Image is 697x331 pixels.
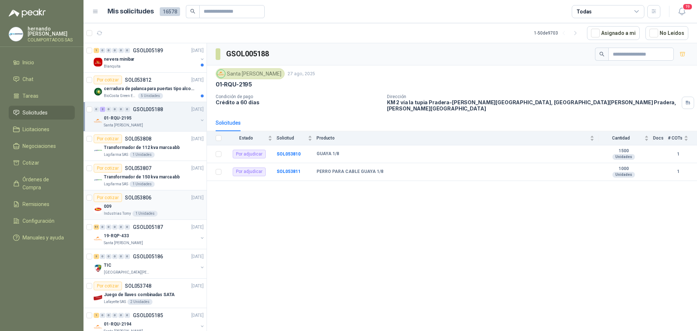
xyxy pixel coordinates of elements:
p: Industrias Tomy [104,211,131,217]
div: 0 [125,225,130,230]
p: Santa [PERSON_NAME] [104,240,143,246]
div: Santa [PERSON_NAME] [216,68,285,79]
b: 1 [668,168,688,175]
p: SOL053806 [125,195,151,200]
h1: Mis solicitudes [107,6,154,17]
p: GSOL005187 [133,225,163,230]
span: Chat [23,75,33,83]
th: Producto [317,131,599,145]
p: Logifarma SAS [104,181,128,187]
p: 27 ago, 2025 [288,70,315,77]
h3: GSOL005188 [226,48,270,60]
p: hernando [PERSON_NAME] [28,26,75,36]
a: Tareas [9,89,75,103]
p: [DATE] [191,283,204,290]
span: Órdenes de Compra [23,175,68,191]
span: search [190,9,195,14]
button: Asignado a mi [587,26,640,40]
div: 0 [94,107,99,112]
div: 0 [106,107,111,112]
div: Unidades [612,172,635,178]
div: 0 [118,225,124,230]
div: 0 [118,254,124,259]
img: Company Logo [9,27,23,41]
a: Por cotizarSOL053748[DATE] Company LogoJuego de llaves combinadas SATALafayette SAS2 Unidades [83,279,207,308]
span: Remisiones [23,200,49,208]
p: TIC [104,262,111,269]
a: Negociaciones [9,139,75,153]
div: 0 [112,254,118,259]
img: Company Logo [94,87,102,96]
span: Producto [317,136,588,141]
p: [DATE] [191,253,204,260]
span: Configuración [23,217,54,225]
p: [DATE] [191,165,204,172]
img: Company Logo [94,117,102,125]
div: 0 [125,48,130,53]
div: 2 [100,107,105,112]
div: Por adjudicar [233,167,266,176]
a: Por cotizarSOL053812[DATE] Company Logocerradura de palanca para puertas tipo alcoba marca yaleBi... [83,73,207,102]
span: # COTs [668,136,682,141]
p: SOL053748 [125,283,151,288]
div: 0 [106,48,111,53]
a: SOL053811 [277,169,301,174]
div: 3 [94,254,99,259]
div: Por cotizar [94,193,122,202]
th: Docs [653,131,668,145]
img: Company Logo [94,264,102,273]
div: Unidades [612,154,635,160]
p: [DATE] [191,312,204,319]
p: [DATE] [191,136,204,142]
div: 1 - 50 de 9703 [534,27,581,39]
span: 16578 [160,7,180,16]
a: Órdenes de Compra [9,173,75,194]
a: Cotizar [9,156,75,170]
p: COLIMPORTADOS SAS [28,38,75,42]
p: nevera minibar [104,56,134,63]
a: Configuración [9,214,75,228]
div: 1 [94,48,99,53]
div: Por adjudicar [233,150,266,158]
th: Cantidad [599,131,653,145]
img: Company Logo [94,293,102,302]
a: 51 0 0 0 0 0 GSOL005187[DATE] Company Logo19-RQP-433Santa [PERSON_NAME] [94,223,205,246]
div: 0 [112,107,118,112]
a: Por cotizarSOL053808[DATE] Company LogoTransformador de 112 kva marca abbLogifarma SAS1 Unidades [83,132,207,161]
p: SOL053808 [125,136,151,141]
button: No Leídos [645,26,688,40]
span: Solicitudes [23,109,48,117]
div: 0 [100,313,105,318]
a: 1 0 0 0 0 0 GSOL005189[DATE] Company Logonevera minibarBlanquita [94,46,205,69]
img: Company Logo [94,205,102,214]
div: 0 [125,313,130,318]
div: 0 [106,313,111,318]
p: [DATE] [191,194,204,201]
span: Cantidad [599,136,643,141]
p: KM 2 vía la tupia Pradera-[PERSON_NAME][GEOGRAPHIC_DATA], [GEOGRAPHIC_DATA][PERSON_NAME] Pradera ... [387,99,679,112]
p: 009 [104,203,111,210]
b: 1500 [599,148,649,154]
div: 0 [125,254,130,259]
th: Estado [226,131,277,145]
span: Tareas [23,92,38,100]
p: Transformador de 150 kva marca abb [104,174,180,181]
div: 2 Unidades [127,299,152,305]
a: Remisiones [9,197,75,211]
span: Solicitud [277,136,306,141]
div: 0 [100,254,105,259]
p: [DATE] [191,77,204,84]
p: GSOL005186 [133,254,163,259]
p: [DATE] [191,106,204,113]
p: GSOL005185 [133,313,163,318]
a: Solicitudes [9,106,75,120]
p: GSOL005188 [133,107,163,112]
p: SOL053807 [125,166,151,171]
span: search [599,52,604,57]
a: 3 0 0 0 0 0 GSOL005186[DATE] Company LogoTIC[GEOGRAPHIC_DATA][PERSON_NAME] [94,252,205,275]
a: SOL053810 [277,152,301,157]
p: Lafayette SAS [104,299,126,305]
div: 0 [106,254,111,259]
p: GSOL005189 [133,48,163,53]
